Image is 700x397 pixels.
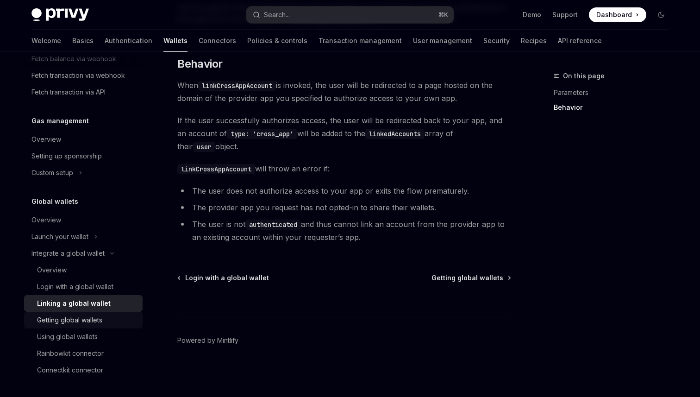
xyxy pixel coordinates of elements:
[438,11,448,19] span: ⌘ K
[413,30,472,52] a: User management
[177,184,511,197] li: The user does not authorize access to your app or exits the flow prematurely.
[177,218,511,244] li: The user is not and thus cannot link an account from the provider app to an existing account with...
[563,70,605,82] span: On this page
[31,87,106,98] div: Fetch transaction via API
[37,298,111,309] div: Linking a global wallet
[24,148,143,164] a: Setting up sponsorship
[178,273,269,283] a: Login with a global wallet
[37,348,104,359] div: Rainbowkit connector
[552,10,578,19] a: Support
[31,196,78,207] h5: Global wallets
[31,115,89,126] h5: Gas management
[521,30,547,52] a: Recipes
[177,162,511,175] span: will throw an error if:
[431,273,510,283] a: Getting global wallets
[193,142,215,152] code: user
[483,30,510,52] a: Security
[31,70,125,81] div: Fetch transaction via webhook
[31,231,88,242] div: Launch your wallet
[177,164,255,174] code: linkCrossAppAccount
[554,100,676,115] a: Behavior
[264,9,290,20] div: Search...
[37,365,103,376] div: Connectkit connector
[24,84,143,101] a: Fetch transaction via API
[654,7,669,22] button: Toggle dark mode
[37,331,98,342] div: Using global wallets
[37,281,113,292] div: Login with a global wallet
[24,278,143,295] a: Login with a global wallet
[558,30,602,52] a: API reference
[199,30,236,52] a: Connectors
[31,214,61,226] div: Overview
[431,273,503,283] span: Getting global wallets
[24,262,143,278] a: Overview
[31,151,102,162] div: Setting up sponsorship
[554,85,676,100] a: Parameters
[24,67,143,84] a: Fetch transaction via webhook
[31,30,61,52] a: Welcome
[24,328,143,345] a: Using global wallets
[247,30,307,52] a: Policies & controls
[177,79,511,105] span: When is invoked, the user will be redirected to a page hosted on the domain of the provider app y...
[319,30,402,52] a: Transaction management
[31,8,89,21] img: dark logo
[24,131,143,148] a: Overview
[24,345,143,362] a: Rainbowkit connector
[365,129,425,139] code: linkedAccounts
[105,30,152,52] a: Authentication
[72,30,94,52] a: Basics
[24,312,143,328] a: Getting global wallets
[227,129,297,139] code: type: 'cross_app'
[31,167,73,178] div: Custom setup
[24,362,143,378] a: Connectkit connector
[37,265,67,276] div: Overview
[523,10,541,19] a: Demo
[246,6,454,23] button: Search...⌘K
[177,336,238,345] a: Powered by Mintlify
[185,273,269,283] span: Login with a global wallet
[177,57,222,71] span: Behavior
[589,7,646,22] a: Dashboard
[163,30,187,52] a: Wallets
[31,248,105,259] div: Integrate a global wallet
[24,295,143,312] a: Linking a global wallet
[177,201,511,214] li: The provider app you request has not opted-in to share their wallets.
[596,10,632,19] span: Dashboard
[177,114,511,153] span: If the user successfully authorizes access, the user will be redirected back to your app, and an ...
[245,220,301,230] code: authenticated
[24,212,143,228] a: Overview
[198,81,276,91] code: linkCrossAppAccount
[31,134,61,145] div: Overview
[37,315,102,326] div: Getting global wallets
